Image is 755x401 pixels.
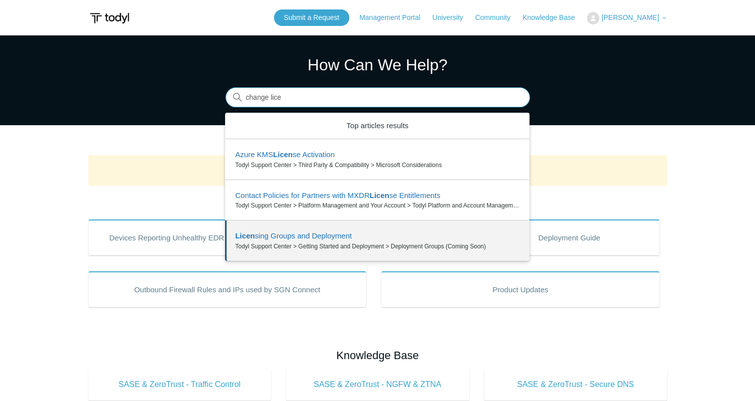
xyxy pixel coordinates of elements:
a: Devices Reporting Unhealthy EDR States [88,219,269,255]
a: University [432,12,473,23]
em: Licen [370,191,389,200]
zd-autocomplete-breadcrumbs-multibrand: Todyl Support Center > Getting Started and Deployment > Deployment Groups (Coming Soon) [235,242,519,251]
span: SASE & ZeroTrust - Traffic Control [103,379,256,391]
input: Search [226,88,530,108]
em: Licen [273,150,292,159]
img: Todyl Support Center Help Center home page [88,9,131,27]
span: [PERSON_NAME] [601,13,659,21]
a: Deployment Guide [479,219,660,255]
zd-autocomplete-header: Top articles results [225,113,529,140]
zd-autocomplete-title-multibrand: Suggested result 2 Contact Policies for Partners with MXDR <em>Licen</em>se Entitlements [235,191,440,201]
a: Knowledge Base [522,12,585,23]
span: SASE & ZeroTrust - NGFW & ZTNA [301,379,454,391]
zd-autocomplete-breadcrumbs-multibrand: Todyl Support Center > Platform Management and Your Account > Todyl Platform and Account Management [235,201,519,210]
zd-autocomplete-title-multibrand: Suggested result 1 Azure KMS <em>Licen</em>se Activation [235,150,334,161]
h2: Popular Articles [88,194,667,210]
a: Submit a Request [274,9,349,26]
a: SASE & ZeroTrust - Traffic Control [88,369,271,401]
zd-autocomplete-breadcrumbs-multibrand: Todyl Support Center > Third Party & Compatibility > Microsoft Considerations [235,161,519,170]
em: Licen [235,231,254,240]
h1: How Can We Help? [226,53,530,77]
a: Community [475,12,520,23]
h2: Knowledge Base [88,347,667,364]
a: Outbound Firewall Rules and IPs used by SGN Connect [88,271,367,307]
zd-autocomplete-title-multibrand: Suggested result 3 <em>Licen</em>sing Groups and Deployment [235,231,351,242]
a: SASE & ZeroTrust - NGFW & ZTNA [286,369,469,401]
a: Management Portal [359,12,430,23]
span: SASE & ZeroTrust - Secure DNS [499,379,652,391]
a: SASE & ZeroTrust - Secure DNS [484,369,667,401]
button: [PERSON_NAME] [587,12,667,24]
a: Product Updates [381,271,660,307]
